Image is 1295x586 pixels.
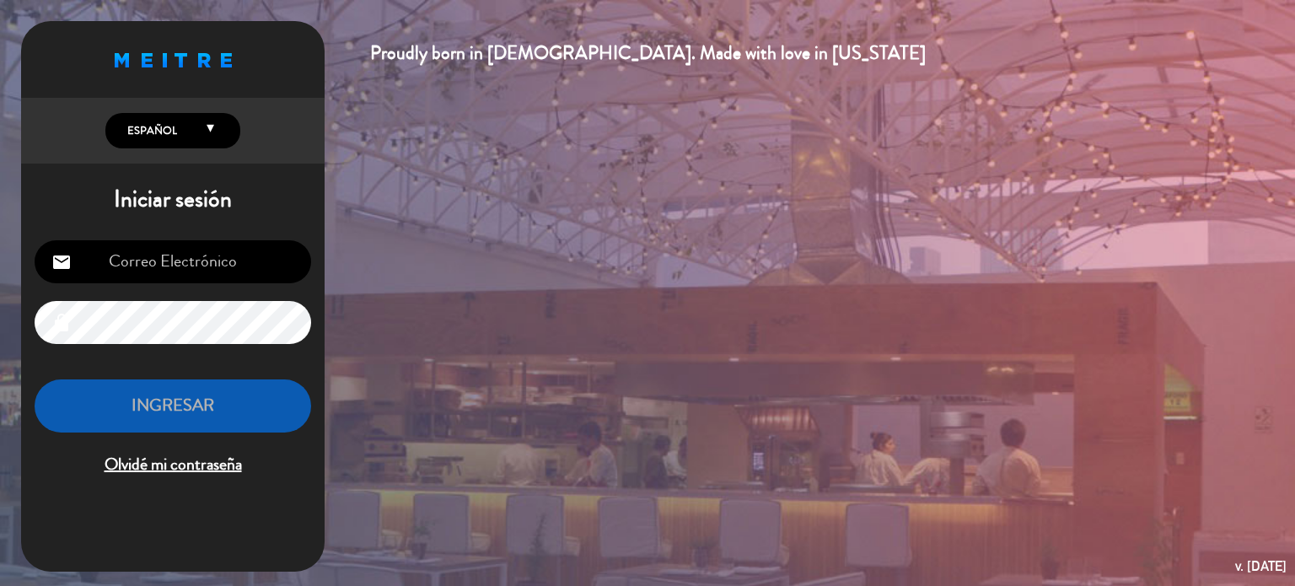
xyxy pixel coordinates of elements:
div: v. [DATE] [1235,555,1287,578]
i: lock [51,313,72,333]
i: email [51,252,72,272]
span: Español [123,122,177,139]
h1: Iniciar sesión [21,185,325,214]
button: INGRESAR [35,379,311,433]
span: Olvidé mi contraseña [35,451,311,479]
input: Correo Electrónico [35,240,311,283]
